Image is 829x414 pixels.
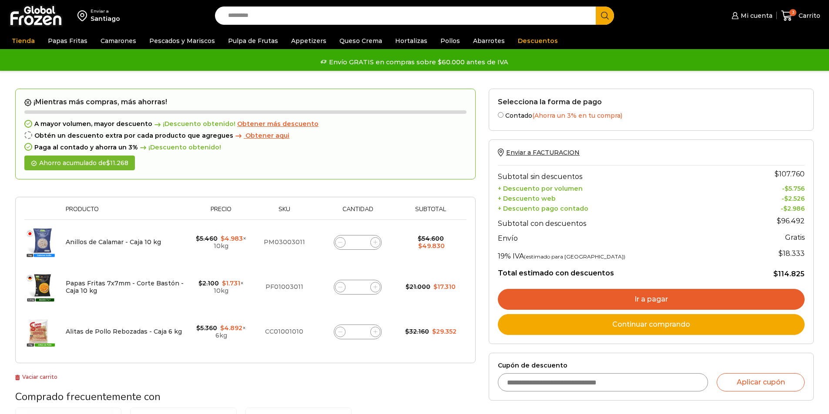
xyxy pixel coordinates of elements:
label: Contado [498,110,805,119]
bdi: 4.892 [220,324,242,332]
th: Producto [61,206,190,219]
span: $ [432,328,436,335]
span: Obtener aqui [245,132,289,139]
span: (Ahorra un 3% en tu compra) [532,112,622,119]
td: PM03003011 [252,220,317,265]
bdi: 29.352 [432,328,456,335]
bdi: 4.983 [221,235,243,242]
td: × 10kg [190,265,252,309]
a: Alitas de Pollo Rebozadas - Caja 6 kg [66,328,182,335]
td: - [737,183,805,193]
bdi: 1.731 [222,279,240,287]
td: - [737,192,805,202]
div: Santiago [91,14,120,23]
a: Appetizers [287,33,331,49]
bdi: 2.526 [784,195,805,202]
th: + Descuento pago contado [498,202,737,212]
th: Sku [252,206,317,219]
bdi: 5.756 [785,185,805,192]
th: Envío [498,230,737,245]
span: $ [773,270,778,278]
a: Enviar a FACTURACION [498,149,580,156]
a: Hortalizas [391,33,432,49]
bdi: 107.760 [775,170,805,178]
a: Pulpa de Frutas [224,33,282,49]
small: (estimado para [GEOGRAPHIC_DATA]) [524,253,625,260]
span: Carrito [796,11,820,20]
a: Obtener aqui [233,132,289,139]
button: Aplicar cupón [717,373,805,391]
span: ¡Descuento obtenido! [138,144,221,151]
a: Mi cuenta [729,7,772,24]
span: Comprado frecuentemente con [15,390,161,404]
label: Cupón de descuento [498,362,805,369]
a: Pescados y Mariscos [145,33,219,49]
span: $ [418,235,422,242]
span: $ [433,283,437,291]
a: Ir a pagar [498,289,805,310]
span: $ [222,279,226,287]
th: Cantidad [316,206,399,219]
bdi: 32.160 [405,328,429,335]
div: Ahorro acumulado de [24,156,135,171]
bdi: 5.360 [196,324,217,332]
span: $ [777,217,781,225]
th: + Descuento web [498,192,737,202]
a: Abarrotes [469,33,509,49]
input: Product quantity [352,281,364,293]
span: 18.333 [779,249,805,258]
th: Subtotal [399,206,462,219]
a: Continuar comprando [498,314,805,335]
th: 19% IVA [498,245,737,262]
div: Enviar a [91,8,120,14]
th: Total estimado con descuentos [498,262,737,279]
a: Pollos [436,33,464,49]
span: $ [196,324,200,332]
a: Descuentos [514,33,562,49]
bdi: 54.600 [418,235,444,242]
span: $ [196,235,200,242]
bdi: 2.986 [783,205,805,212]
strong: Gratis [785,233,805,242]
h2: ¡Mientras más compras, más ahorras! [24,98,467,106]
a: Obtener más descuento [237,120,319,128]
input: Product quantity [352,236,364,248]
span: $ [406,283,409,291]
span: Mi cuenta [738,11,772,20]
a: Camarones [96,33,141,49]
a: Queso Crema [335,33,386,49]
h2: Selecciona la forma de pago [498,98,805,106]
bdi: 5.460 [196,235,218,242]
a: 3 Carrito [781,6,820,26]
bdi: 11.268 [106,159,128,167]
th: Precio [190,206,252,219]
span: $ [785,185,789,192]
th: + Descuento por volumen [498,183,737,193]
span: $ [775,170,779,178]
button: Search button [596,7,614,25]
span: $ [405,328,409,335]
span: $ [220,324,224,332]
span: Enviar a FACTURACION [506,149,580,156]
a: Anillos de Calamar - Caja 10 kg [66,238,161,246]
span: $ [221,235,225,242]
span: $ [783,205,787,212]
div: A mayor volumen, mayor descuento [24,120,467,128]
a: Papas Fritas [44,33,92,49]
span: 3 [789,9,796,16]
span: $ [106,159,110,167]
a: Papas Fritas 7x7mm - Corte Bastón - Caja 10 kg [66,279,184,295]
span: $ [198,279,202,287]
span: $ [779,249,783,258]
bdi: 114.825 [773,270,805,278]
a: Tienda [7,33,39,49]
div: Paga al contado y ahorra un 3% [24,144,467,151]
span: $ [418,242,422,250]
a: Vaciar carrito [15,374,57,380]
td: × 6kg [190,309,252,354]
bdi: 2.100 [198,279,219,287]
span: ¡Descuento obtenido! [152,120,235,128]
img: address-field-icon.svg [77,8,91,23]
input: Contado(Ahorra un 3% en tu compra) [498,112,503,118]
